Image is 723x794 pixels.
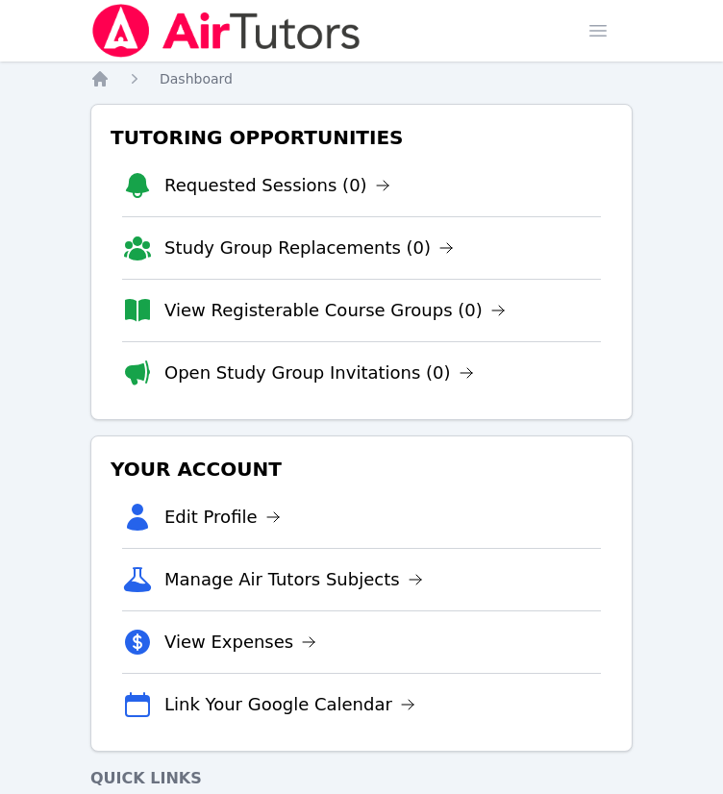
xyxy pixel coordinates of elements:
h3: Your Account [107,452,616,486]
a: Study Group Replacements (0) [164,235,454,261]
a: View Registerable Course Groups (0) [164,297,506,324]
span: Dashboard [160,71,233,87]
a: Link Your Google Calendar [164,691,415,718]
h3: Tutoring Opportunities [107,120,616,155]
img: Air Tutors [90,4,362,58]
a: Open Study Group Invitations (0) [164,360,474,386]
a: Manage Air Tutors Subjects [164,566,423,593]
h4: Quick Links [90,767,633,790]
a: View Expenses [164,629,316,656]
a: Edit Profile [164,504,281,531]
nav: Breadcrumb [90,69,633,88]
a: Requested Sessions (0) [164,172,390,199]
a: Dashboard [160,69,233,88]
